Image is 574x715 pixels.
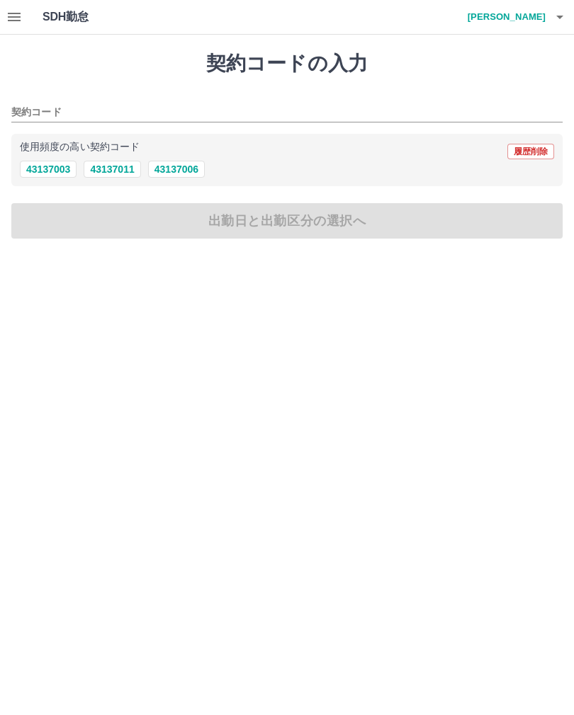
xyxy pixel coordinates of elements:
[148,161,205,178] button: 43137006
[84,161,140,178] button: 43137011
[20,142,140,152] p: 使用頻度の高い契約コード
[20,161,77,178] button: 43137003
[507,144,554,159] button: 履歴削除
[11,52,563,76] h1: 契約コードの入力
